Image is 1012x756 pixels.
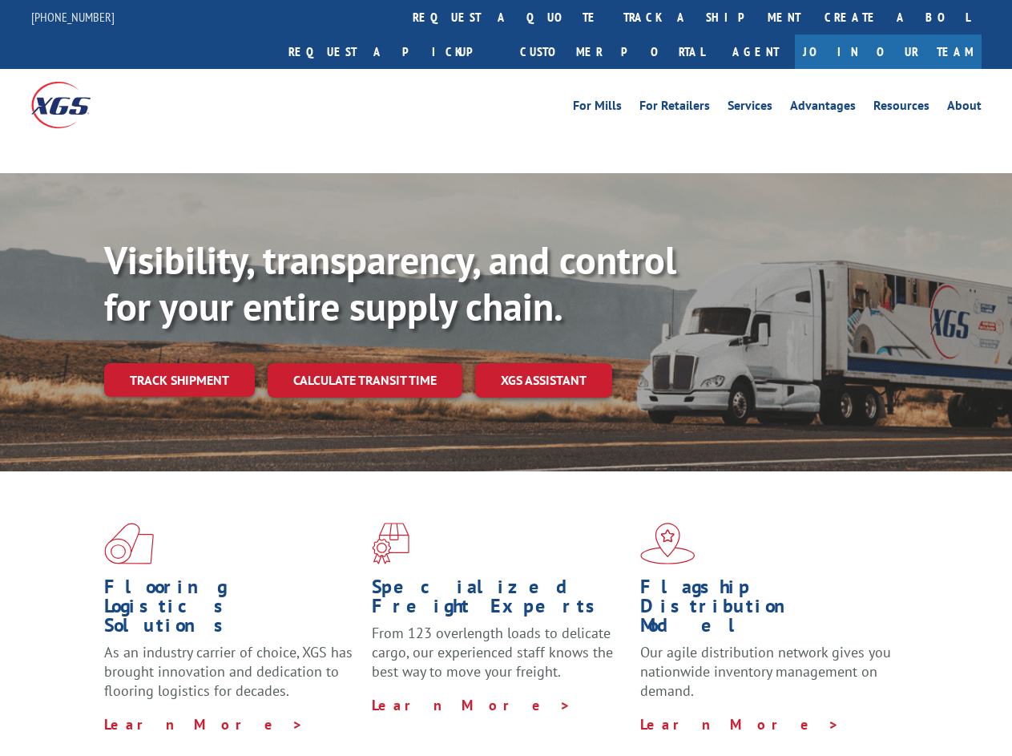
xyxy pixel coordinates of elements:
a: Calculate transit time [268,363,462,398]
a: Learn More > [640,715,840,734]
h1: Flagship Distribution Model [640,577,896,643]
a: About [947,99,982,117]
a: Learn More > [372,696,571,714]
span: Our agile distribution network gives you nationwide inventory management on demand. [640,643,891,700]
a: Resources [873,99,929,117]
a: Customer Portal [508,34,716,69]
b: Visibility, transparency, and control for your entire supply chain. [104,235,676,331]
img: xgs-icon-focused-on-flooring-red [372,523,409,564]
a: Request a pickup [276,34,508,69]
img: xgs-icon-total-supply-chain-intelligence-red [104,523,154,564]
a: Services [728,99,772,117]
a: Track shipment [104,363,255,397]
h1: Flooring Logistics Solutions [104,577,360,643]
h1: Specialized Freight Experts [372,577,627,624]
img: xgs-icon-flagship-distribution-model-red [640,523,695,564]
a: For Retailers [639,99,710,117]
a: For Mills [573,99,622,117]
a: Join Our Team [795,34,982,69]
a: XGS ASSISTANT [475,363,612,398]
p: From 123 overlength loads to delicate cargo, our experienced staff knows the best way to move you... [372,624,627,695]
a: Advantages [790,99,856,117]
a: Agent [716,34,795,69]
a: [PHONE_NUMBER] [31,9,115,25]
a: Learn More > [104,715,304,734]
span: As an industry carrier of choice, XGS has brought innovation and dedication to flooring logistics... [104,643,353,700]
